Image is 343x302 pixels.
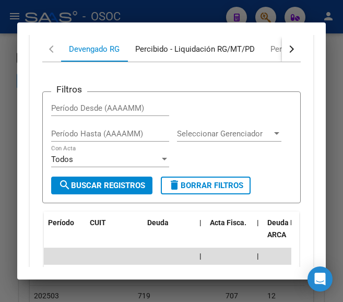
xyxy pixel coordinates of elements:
[143,212,195,258] datatable-header-cell: Deuda
[168,179,181,191] mat-icon: delete
[48,218,74,227] span: Período
[86,212,143,258] datatable-header-cell: CUIT
[307,266,333,292] div: Open Intercom Messenger
[44,212,86,258] datatable-header-cell: Período
[69,43,120,55] div: Devengado RG
[51,84,87,95] h3: Filtros
[161,177,251,194] button: Borrar Filtros
[51,155,73,164] span: Todos
[267,218,314,239] span: Deuda Bruta x ARCA
[177,129,272,138] span: Seleccionar Gerenciador
[206,212,253,258] datatable-header-cell: Acta Fisca.
[257,252,259,260] span: |
[168,181,243,190] span: Borrar Filtros
[147,218,169,227] span: Deuda
[58,179,71,191] mat-icon: search
[199,252,202,260] span: |
[58,181,145,190] span: Buscar Registros
[253,212,263,258] datatable-header-cell: |
[257,218,259,227] span: |
[135,43,255,55] div: Percibido - Liquidación RG/MT/PD
[210,218,246,227] span: Acta Fisca.
[199,218,202,227] span: |
[90,218,106,227] span: CUIT
[263,212,321,258] datatable-header-cell: Deuda Bruta x ARCA
[195,212,206,258] datatable-header-cell: |
[51,177,152,194] button: Buscar Registros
